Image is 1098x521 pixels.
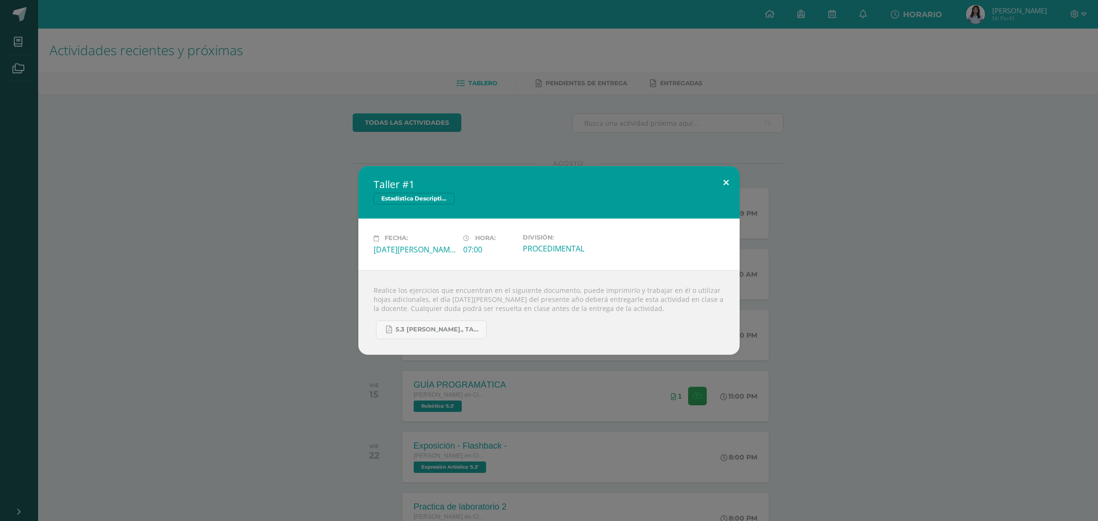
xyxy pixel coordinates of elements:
button: Close (Esc) [712,166,740,199]
a: 5.3 [PERSON_NAME]., Taller #1 - Estadística.pdf [376,321,487,339]
span: Estadística Descriptiva [374,193,455,204]
span: 5.3 [PERSON_NAME]., Taller #1 - Estadística.pdf [396,326,481,333]
div: Realice los ejercicios que encuentran en el siguiente documento, puede imprimirlo y trabajar en é... [358,270,740,355]
span: Hora: [475,235,496,242]
div: 07:00 [463,244,515,255]
div: PROCEDIMENTAL [523,243,605,254]
h2: Taller #1 [374,178,724,191]
span: Fecha: [385,235,408,242]
div: [DATE][PERSON_NAME] [374,244,456,255]
label: División: [523,234,605,241]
